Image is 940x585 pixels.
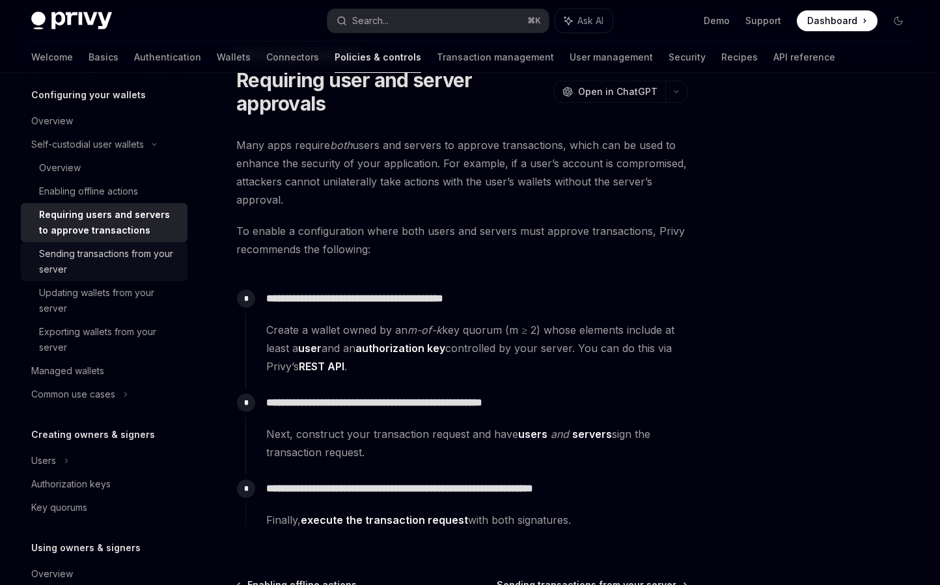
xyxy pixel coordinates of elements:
span: ⌘ K [527,16,541,26]
span: Many apps require users and servers to approve transactions, which can be used to enhance the sec... [236,136,687,209]
a: Key quorums [21,496,187,519]
span: Create a wallet owned by an key quorum (m ≥ 2) whose elements include at least a and an controlle... [266,321,687,375]
span: Ask AI [577,14,603,27]
a: User management [570,42,653,73]
div: Requiring users and servers to approve transactions [39,207,180,238]
a: Connectors [266,42,319,73]
a: Authentication [134,42,201,73]
div: Sending transactions from your server [39,246,180,277]
h5: Configuring your wallets [31,87,146,103]
a: users [518,428,547,441]
em: and [551,428,569,441]
a: Authorization keys [21,472,187,496]
a: Transaction management [437,42,554,73]
a: Requiring users and servers to approve transactions [21,203,187,242]
a: Basics [89,42,118,73]
h1: Requiring user and server approvals [236,68,549,115]
div: Overview [31,113,73,129]
a: Enabling offline actions [21,180,187,203]
img: dark logo [31,12,112,30]
a: Dashboard [797,10,878,31]
em: both [330,139,352,152]
a: execute the transaction request [301,513,468,527]
a: Demo [704,14,730,27]
div: Exporting wallets from your server [39,324,180,355]
strong: user [298,342,322,355]
div: Search... [352,13,389,29]
a: Welcome [31,42,73,73]
div: Key quorums [31,500,87,515]
a: Recipes [721,42,758,73]
a: Updating wallets from your server [21,281,187,320]
span: Finally, with both signatures. [266,511,687,529]
div: Authorization keys [31,476,111,492]
div: Overview [31,566,73,582]
div: Self-custodial user wallets [31,137,144,152]
h5: Creating owners & signers [31,427,155,442]
div: Updating wallets from your server [39,285,180,316]
a: Wallets [217,42,251,73]
a: Overview [21,156,187,180]
button: Ask AI [555,9,613,33]
div: Common use cases [31,387,115,402]
a: Security [669,42,706,73]
button: Search...⌘K [327,9,549,33]
a: Managed wallets [21,359,187,383]
div: Users [31,453,56,469]
a: Support [745,14,781,27]
span: Next, construct your transaction request and have sign the transaction request. [266,425,687,461]
span: Dashboard [807,14,857,27]
button: Open in ChatGPT [554,81,665,103]
a: Sending transactions from your server [21,242,187,281]
div: Overview [39,160,81,176]
a: servers [572,428,612,441]
h5: Using owners & signers [31,540,141,556]
a: REST API [299,360,344,374]
a: Policies & controls [335,42,421,73]
strong: authorization key [355,342,445,355]
a: API reference [773,42,835,73]
em: m-of-k [408,323,442,336]
span: Open in ChatGPT [578,85,657,98]
a: Overview [21,109,187,133]
div: Managed wallets [31,363,104,379]
div: Enabling offline actions [39,184,138,199]
a: Exporting wallets from your server [21,320,187,359]
span: To enable a configuration where both users and servers must approve transactions, Privy recommend... [236,222,687,258]
button: Toggle dark mode [888,10,909,31]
